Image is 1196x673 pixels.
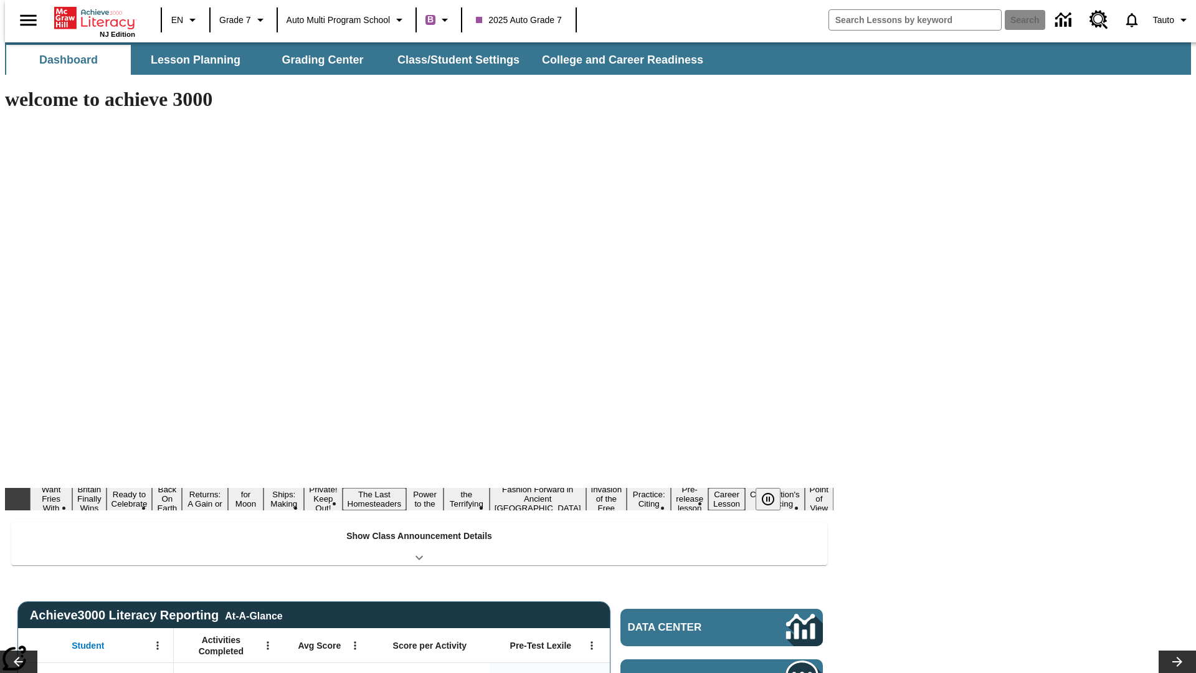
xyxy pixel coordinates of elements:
button: Language: EN, Select a language [166,9,206,31]
button: Boost Class color is purple. Change class color [420,9,457,31]
button: Dashboard [6,45,131,75]
span: Activities Completed [180,634,262,657]
button: Open Menu [346,636,364,655]
button: Slide 1 Do You Want Fries With That? [30,474,72,524]
span: Achieve3000 Literacy Reporting [30,608,283,623]
button: School: Auto Multi program School, Select your school [282,9,412,31]
button: Profile/Settings [1148,9,1196,31]
div: At-A-Glance [225,608,282,622]
p: Show Class Announcement Details [346,530,492,543]
span: B [427,12,434,27]
span: Score per Activity [393,640,467,651]
button: Slide 6 Time for Moon Rules? [228,479,263,520]
button: Slide 3 Get Ready to Celebrate Juneteenth! [107,479,153,520]
div: SubNavbar [5,45,714,75]
button: Open Menu [148,636,167,655]
div: Home [54,4,135,38]
span: Pre-Test Lexile [510,640,572,651]
button: Slide 16 Career Lesson [708,488,745,510]
button: Open Menu [582,636,601,655]
button: Slide 8 Private! Keep Out! [304,483,342,515]
button: Slide 2 Britain Finally Wins [72,483,107,515]
button: Class/Student Settings [387,45,529,75]
span: 2025 Auto Grade 7 [476,14,562,27]
button: Lesson carousel, Next [1159,651,1196,673]
span: Data Center [628,621,744,634]
a: Data Center [620,609,823,646]
button: Lesson Planning [133,45,258,75]
button: Slide 17 The Constitution's Balancing Act [745,479,805,520]
button: Grading Center [260,45,385,75]
button: Slide 14 Mixed Practice: Citing Evidence [627,479,671,520]
button: Slide 18 Point of View [805,483,833,515]
button: Slide 4 Back On Earth [152,483,182,515]
button: Slide 5 Free Returns: A Gain or a Drain? [182,479,228,520]
span: NJ Edition [100,31,135,38]
a: Data Center [1048,3,1082,37]
span: EN [171,14,183,27]
span: Auto Multi program School [287,14,391,27]
button: Slide 13 The Invasion of the Free CD [586,474,627,524]
button: Slide 11 Attack of the Terrifying Tomatoes [444,479,490,520]
button: Slide 7 Cruise Ships: Making Waves [263,479,304,520]
div: Pause [756,488,793,510]
button: Slide 10 Solar Power to the People [406,479,444,520]
a: Home [54,6,135,31]
a: Resource Center, Will open in new tab [1082,3,1116,37]
button: College and Career Readiness [532,45,713,75]
input: search field [829,10,1001,30]
button: Grade: Grade 7, Select a grade [214,9,273,31]
div: SubNavbar [5,42,1191,75]
div: Show Class Announcement Details [11,522,827,565]
h1: welcome to achieve 3000 [5,88,833,111]
button: Open Menu [259,636,277,655]
span: Tauto [1153,14,1174,27]
button: Open side menu [10,2,47,39]
button: Pause [756,488,781,510]
span: Avg Score [298,640,341,651]
button: Slide 12 Fashion Forward in Ancient Rome [490,483,586,515]
a: Notifications [1116,4,1148,36]
span: Student [72,640,104,651]
span: Grade 7 [219,14,251,27]
button: Slide 15 Pre-release lesson [671,483,708,515]
button: Slide 9 The Last Homesteaders [343,488,407,510]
